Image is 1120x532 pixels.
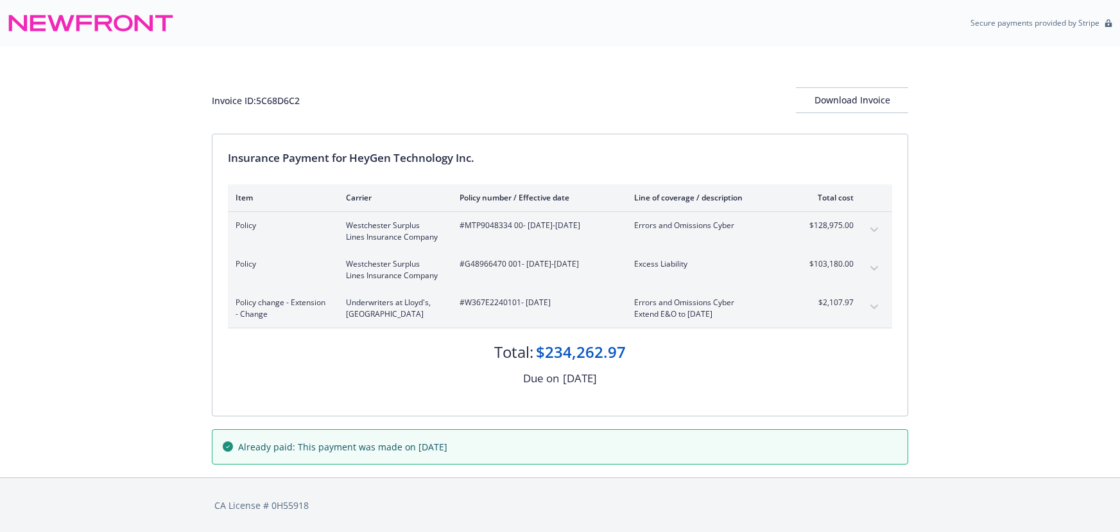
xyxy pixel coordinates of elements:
[634,192,785,203] div: Line of coverage / description
[806,258,854,270] span: $103,180.00
[236,192,325,203] div: Item
[523,370,559,387] div: Due on
[806,297,854,308] span: $2,107.97
[460,220,614,231] span: #MTP9048334 00 - [DATE]-[DATE]
[864,297,884,317] button: expand content
[634,258,785,270] span: Excess Liability
[346,220,439,243] span: Westchester Surplus Lines Insurance Company
[634,297,785,320] span: Errors and Omissions CyberExtend E&O to [DATE]
[864,258,884,279] button: expand content
[228,289,892,328] div: Policy change - Extension - ChangeUnderwriters at Lloyd's, [GEOGRAPHIC_DATA]#W367E2240101- [DATE]...
[460,258,614,270] span: #G48966470 001 - [DATE]-[DATE]
[346,297,439,320] span: Underwriters at Lloyd's, [GEOGRAPHIC_DATA]
[236,220,325,231] span: Policy
[236,297,325,320] span: Policy change - Extension - Change
[214,499,906,512] div: CA License # 0H55918
[796,87,908,113] button: Download Invoice
[460,192,614,203] div: Policy number / Effective date
[346,192,439,203] div: Carrier
[806,192,854,203] div: Total cost
[634,220,785,231] span: Errors and Omissions Cyber
[634,297,785,308] span: Errors and Omissions Cyber
[228,212,892,251] div: PolicyWestchester Surplus Lines Insurance Company#MTP9048334 00- [DATE]-[DATE]Errors and Omission...
[460,297,614,308] span: #W367E2240101 - [DATE]
[634,308,785,320] span: Extend E&O to [DATE]
[212,94,300,107] div: Invoice ID: 5C68D6C2
[346,258,439,281] span: Westchester Surplus Lines Insurance Company
[536,341,626,363] div: $234,262.97
[864,220,884,240] button: expand content
[970,17,1099,28] p: Secure payments provided by Stripe
[563,370,597,387] div: [DATE]
[796,88,908,112] div: Download Invoice
[806,220,854,231] span: $128,975.00
[228,251,892,289] div: PolicyWestchester Surplus Lines Insurance Company#G48966470 001- [DATE]-[DATE]Excess Liability$10...
[238,440,447,454] span: Already paid: This payment was made on [DATE]
[228,150,892,166] div: Insurance Payment for HeyGen Technology Inc.
[494,341,533,363] div: Total:
[236,258,325,270] span: Policy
